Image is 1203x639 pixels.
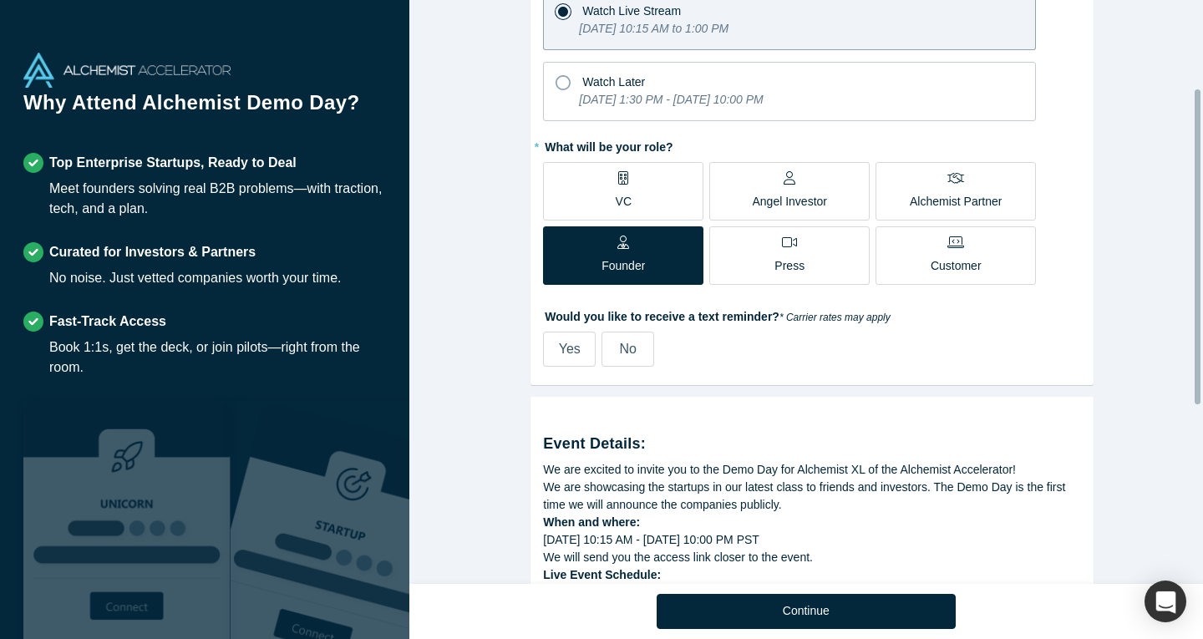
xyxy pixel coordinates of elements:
label: What will be your role? [543,133,1081,156]
div: Book 1:1s, get the deck, or join pilots—right from the room. [49,337,386,378]
div: [DATE] 10:15 AM - [DATE] 10:00 PM PST [543,531,1081,549]
strong: Top Enterprise Startups, Ready to Deal [49,155,297,170]
p: Founder [601,257,645,275]
strong: Curated for Investors & Partners [49,245,256,259]
i: [DATE] 1:30 PM - [DATE] 10:00 PM [579,93,763,106]
strong: Event Details: [543,435,646,452]
img: Alchemist Accelerator Logo [23,53,231,88]
div: No noise. Just vetted companies worth your time. [49,268,342,288]
p: Press [774,257,805,275]
button: Continue [657,594,956,629]
strong: Fast-Track Access [49,314,166,328]
em: * Carrier rates may apply [779,312,891,323]
label: Would you like to receive a text reminder? [543,302,1081,326]
span: Watch Live Stream [582,4,681,18]
p: Alchemist Partner [910,193,1002,210]
span: No [620,342,637,356]
div: We are excited to invite you to the Demo Day for Alchemist XL of the Alchemist Accelerator! [543,461,1081,479]
i: [DATE] 10:15 AM to 1:00 PM [579,22,728,35]
span: Watch Later [582,75,645,89]
div: Meet founders solving real B2B problems—with traction, tech, and a plan. [49,179,386,219]
p: Angel Investor [753,193,828,210]
div: We will send you the access link closer to the event. [543,549,1081,566]
p: VC [616,193,632,210]
p: Customer [931,257,982,275]
span: Yes [559,342,581,356]
div: We are showcasing the startups in our latest class to friends and investors. The Demo Day is the ... [543,479,1081,514]
strong: Live Event Schedule: [543,568,661,581]
strong: When and where: [543,515,640,529]
h1: Why Attend Alchemist Demo Day? [23,88,386,129]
